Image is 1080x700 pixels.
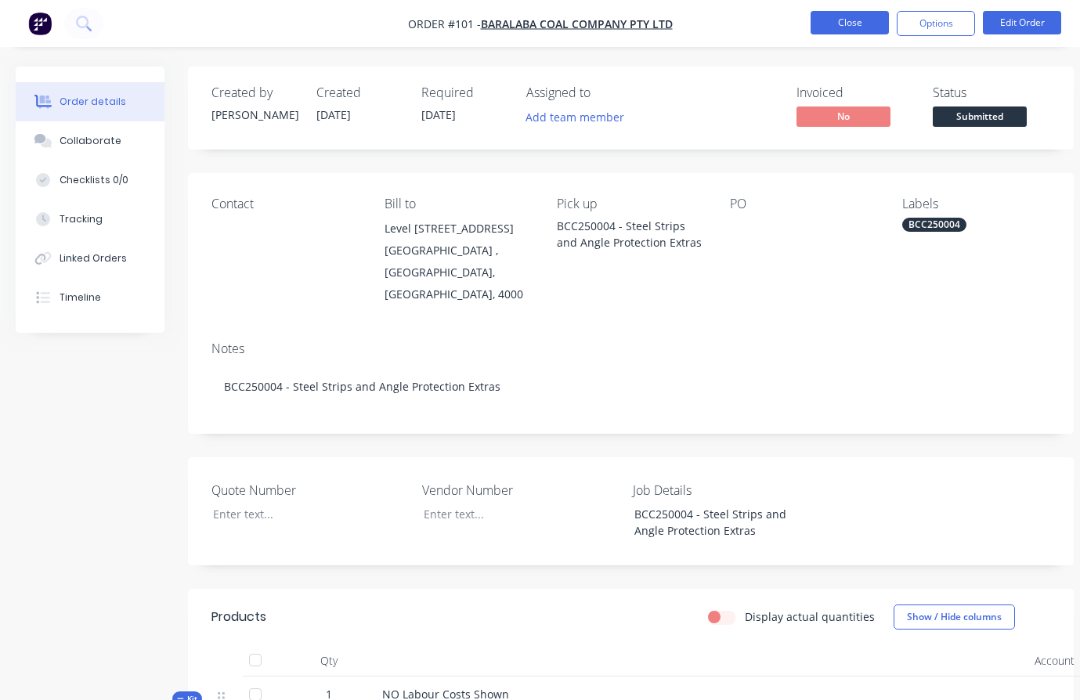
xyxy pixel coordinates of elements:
div: Order details [60,95,126,109]
div: [PERSON_NAME] [211,106,298,123]
button: Collaborate [16,121,164,161]
a: Baralaba Coal Company Pty Ltd [481,16,673,31]
div: Status [933,85,1050,100]
button: Tracking [16,200,164,239]
label: Quote Number [211,481,407,500]
img: Factory [28,12,52,35]
div: Tracking [60,212,103,226]
label: Display actual quantities [745,608,875,625]
div: BCC250004 - Steel Strips and Angle Protection Extras [557,218,705,251]
label: Vendor Number [422,481,618,500]
span: Submitted [933,106,1027,126]
div: Assigned to [526,85,683,100]
div: Labels [902,197,1050,211]
button: Add team member [526,106,633,128]
button: Add team member [518,106,633,128]
button: Timeline [16,278,164,317]
span: No [796,106,890,126]
div: [GEOGRAPHIC_DATA] , [GEOGRAPHIC_DATA], [GEOGRAPHIC_DATA], 4000 [385,240,533,305]
button: Checklists 0/0 [16,161,164,200]
div: Timeline [60,290,101,305]
div: Level [STREET_ADDRESS] [385,218,533,240]
button: Close [811,11,889,34]
div: BCC250004 - Steel Strips and Angle Protection Extras [211,363,1050,410]
div: Contact [211,197,359,211]
span: [DATE] [316,107,351,122]
button: Linked Orders [16,239,164,278]
button: Show / Hide columns [894,604,1015,630]
div: Created [316,85,403,100]
div: Collaborate [60,134,121,148]
div: Qty [282,645,376,677]
span: [DATE] [421,107,456,122]
div: Checklists 0/0 [60,173,128,187]
div: BCC250004 [902,218,966,232]
button: Submitted [933,106,1027,130]
button: Edit Order [983,11,1061,34]
div: Linked Orders [60,251,127,265]
div: Notes [211,341,1050,356]
div: PO [730,197,878,211]
button: Options [897,11,975,36]
span: Order #101 - [408,16,481,31]
label: Job Details [633,481,829,500]
div: Bill to [385,197,533,211]
div: Required [421,85,507,100]
div: Pick up [557,197,705,211]
div: Invoiced [796,85,914,100]
div: Created by [211,85,298,100]
div: BCC250004 - Steel Strips and Angle Protection Extras [622,503,818,542]
div: Level [STREET_ADDRESS][GEOGRAPHIC_DATA] , [GEOGRAPHIC_DATA], [GEOGRAPHIC_DATA], 4000 [385,218,533,305]
div: Products [211,608,266,626]
button: Order details [16,82,164,121]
